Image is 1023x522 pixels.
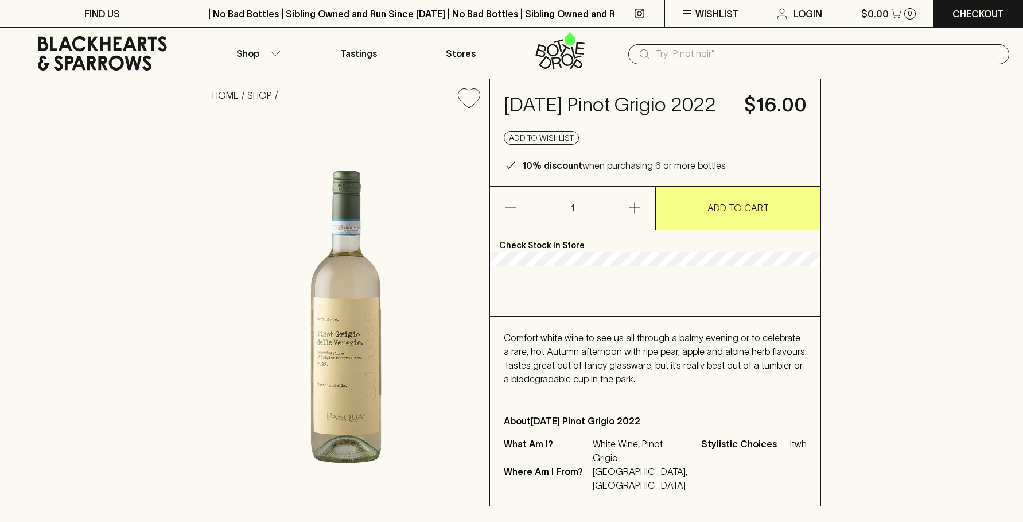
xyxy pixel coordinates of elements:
[593,437,687,465] p: White Wine, Pinot Grigio
[701,437,787,451] span: Stylistic Choices
[203,118,489,506] img: 17299.png
[490,230,820,252] p: Check Stock In Store
[793,7,822,21] p: Login
[707,201,769,215] p: ADD TO CART
[504,332,807,384] span: Comfort white wine to see us all through a balmy evening or to celebrate a rare, hot Autumn after...
[952,7,1004,21] p: Checkout
[84,7,120,21] p: FIND US
[656,187,820,230] button: ADD TO CART
[744,93,807,117] h4: $16.00
[504,414,807,428] p: About [DATE] Pinot Grigio 2022
[908,10,912,17] p: 0
[522,160,582,171] b: 10% discount
[340,47,377,60] p: Tastings
[504,465,590,492] p: Where Am I From?
[790,437,807,451] span: Itwh
[695,7,739,21] p: Wishlist
[410,28,512,79] a: Stores
[504,437,590,465] p: What Am I?
[504,131,579,145] button: Add to wishlist
[308,28,410,79] a: Tastings
[205,28,308,79] button: Shop
[453,84,485,113] button: Add to wishlist
[593,465,687,492] p: [GEOGRAPHIC_DATA], [GEOGRAPHIC_DATA]
[861,7,889,21] p: $0.00
[212,90,239,100] a: HOME
[504,93,730,117] h4: [DATE] Pinot Grigio 2022
[236,47,259,60] p: Shop
[656,45,1000,63] input: Try "Pinot noir"
[559,187,586,230] p: 1
[446,47,476,60] p: Stores
[522,158,726,172] p: when purchasing 6 or more bottles
[247,90,272,100] a: SHOP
